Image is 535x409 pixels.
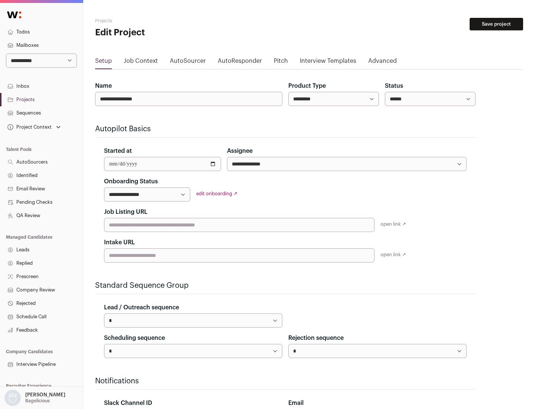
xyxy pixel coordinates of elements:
[218,57,262,68] a: AutoResponder
[95,376,476,386] h2: Notifications
[3,7,25,22] img: Wellfound
[104,207,147,216] label: Job Listing URL
[95,280,476,291] h2: Standard Sequence Group
[385,81,403,90] label: Status
[3,390,67,406] button: Open dropdown
[25,392,65,398] p: [PERSON_NAME]
[95,18,238,24] h2: Projects
[274,57,288,68] a: Pitch
[104,238,135,247] label: Intake URL
[6,122,62,132] button: Open dropdown
[104,146,132,155] label: Started at
[368,57,397,68] a: Advanced
[104,334,165,342] label: Scheduling sequence
[470,18,523,30] button: Save project
[170,57,206,68] a: AutoSourcer
[95,27,238,39] h1: Edit Project
[124,57,158,68] a: Job Context
[288,81,326,90] label: Product Type
[104,399,152,408] label: Slack Channel ID
[4,390,21,406] img: nopic.png
[104,303,179,312] label: Lead / Outreach sequence
[95,124,476,134] h2: Autopilot Basics
[288,399,467,408] div: Email
[227,146,253,155] label: Assignee
[196,191,237,196] a: edit onboarding ↗
[95,57,112,68] a: Setup
[25,398,50,404] p: Bagelicious
[300,57,356,68] a: Interview Templates
[6,124,52,130] div: Project Context
[104,177,158,186] label: Onboarding Status
[95,81,112,90] label: Name
[288,334,344,342] label: Rejection sequence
